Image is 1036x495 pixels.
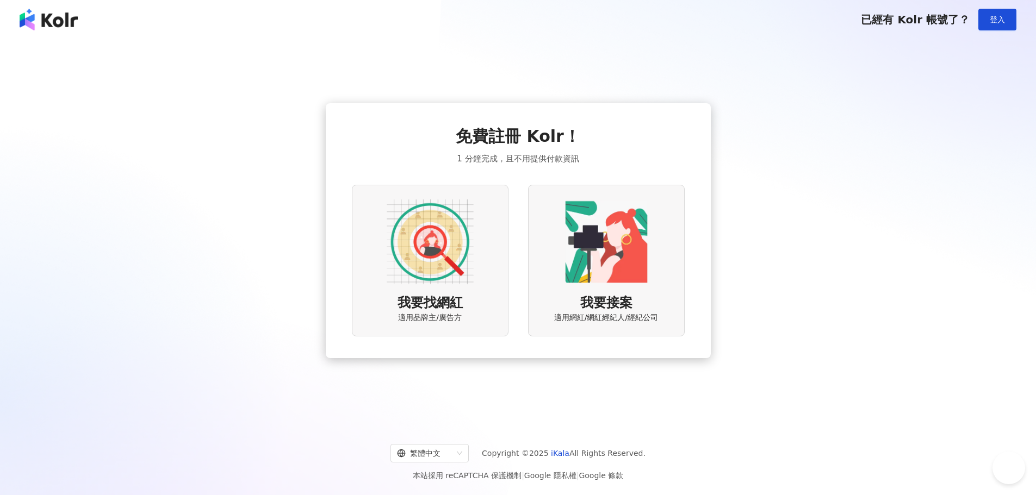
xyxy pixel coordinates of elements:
span: 登入 [990,15,1005,24]
a: Google 隱私權 [524,471,576,480]
span: 免費註冊 Kolr！ [456,125,580,148]
span: 已經有 Kolr 帳號了？ [861,13,970,26]
a: Google 條款 [579,471,623,480]
span: | [576,471,579,480]
img: logo [20,9,78,30]
button: 登入 [978,9,1016,30]
span: 本站採用 reCAPTCHA 保護機制 [413,469,623,482]
span: 我要接案 [580,294,632,312]
span: 適用網紅/網紅經紀人/經紀公司 [554,312,658,323]
span: 適用品牌主/廣告方 [398,312,462,323]
span: | [522,471,524,480]
img: AD identity option [387,198,474,285]
div: 繁體中文 [397,444,452,462]
span: Copyright © 2025 All Rights Reserved. [482,447,646,460]
a: iKala [551,449,569,458]
span: 1 分鐘完成，且不用提供付款資訊 [457,152,579,165]
iframe: Help Scout Beacon - Open [992,452,1025,484]
img: KOL identity option [563,198,650,285]
span: 我要找網紅 [398,294,463,312]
